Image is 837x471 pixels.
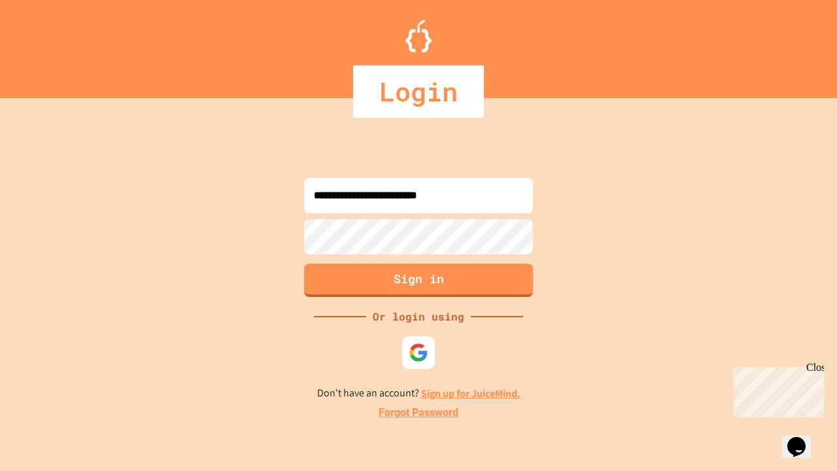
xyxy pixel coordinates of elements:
a: Sign up for JuiceMind. [421,387,521,400]
iframe: chat widget [728,362,824,417]
a: Forgot Password [379,405,458,421]
p: Don't have an account? [317,385,521,402]
iframe: chat widget [782,419,824,458]
img: Logo.svg [405,20,432,52]
button: Sign in [304,264,533,297]
div: Or login using [366,309,471,324]
img: google-icon.svg [409,343,428,362]
div: Chat with us now!Close [5,5,90,83]
div: Login [353,65,484,118]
